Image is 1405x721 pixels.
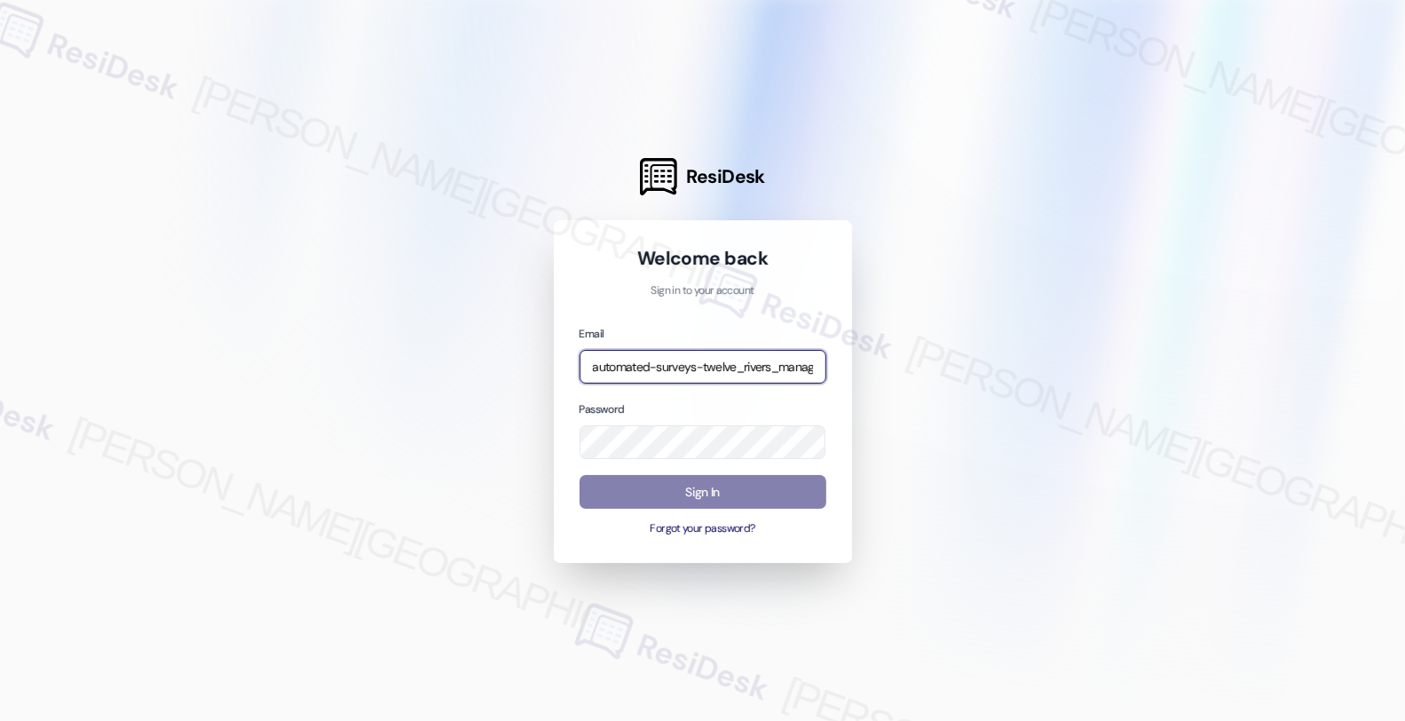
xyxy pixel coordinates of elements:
[686,164,765,189] span: ResiDesk
[580,283,826,299] p: Sign in to your account
[580,475,826,510] button: Sign In
[580,350,826,384] input: name@example.com
[580,521,826,537] button: Forgot your password?
[580,246,826,271] h1: Welcome back
[580,327,604,341] label: Email
[580,402,625,416] label: Password
[640,158,677,195] img: ResiDesk Logo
